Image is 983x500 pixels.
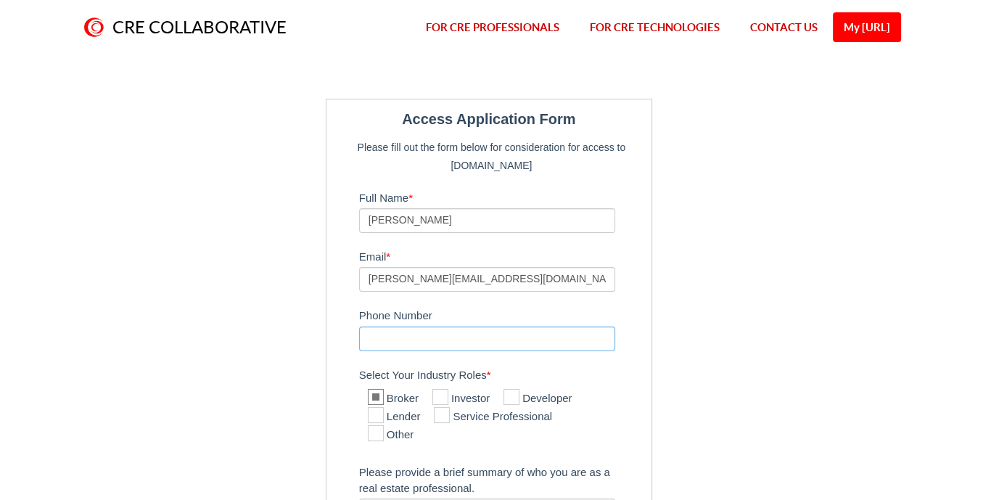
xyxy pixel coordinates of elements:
[352,139,631,173] p: Please fill out the form below for consideration for access to [DOMAIN_NAME]
[359,362,644,385] label: Select Your Industry Roles
[833,12,901,42] a: My [URL]
[359,303,644,326] label: Phone Number
[368,427,414,444] label: Other
[334,107,644,131] legend: Access Application Form
[368,390,419,408] label: Broker
[359,244,644,267] label: Email
[434,409,552,426] label: Service Professional
[503,390,572,408] label: Developer
[359,185,644,208] label: Full Name
[359,459,644,499] label: Please provide a brief summary of who you are as a real estate professional.
[368,409,421,426] label: Lender
[432,390,490,408] label: Investor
